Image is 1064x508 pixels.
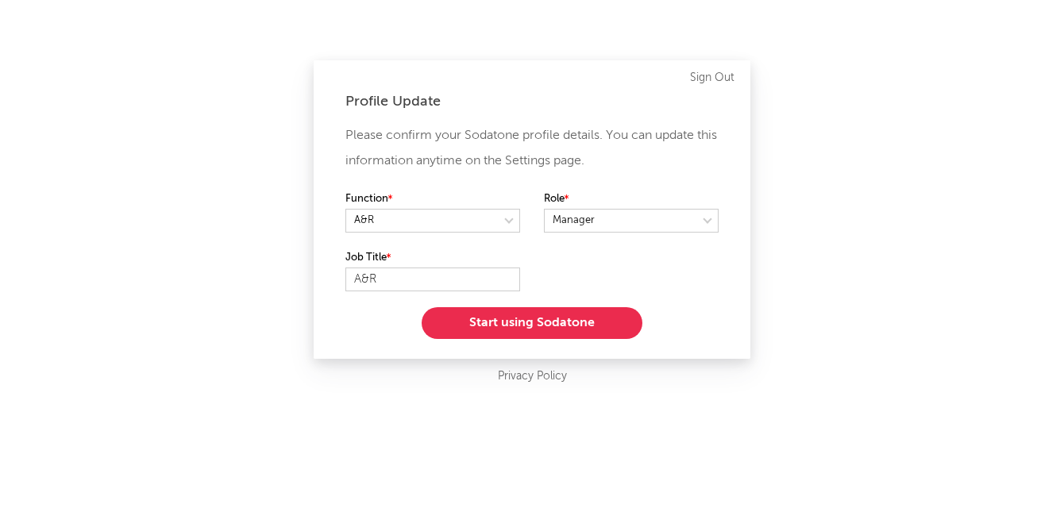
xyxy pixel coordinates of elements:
label: Function [345,190,520,209]
label: Job Title [345,248,520,267]
label: Role [544,190,719,209]
button: Start using Sodatone [422,307,642,339]
p: Please confirm your Sodatone profile details. You can update this information anytime on the Sett... [345,123,719,174]
div: Profile Update [345,92,719,111]
a: Privacy Policy [498,367,567,387]
a: Sign Out [690,68,734,87]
